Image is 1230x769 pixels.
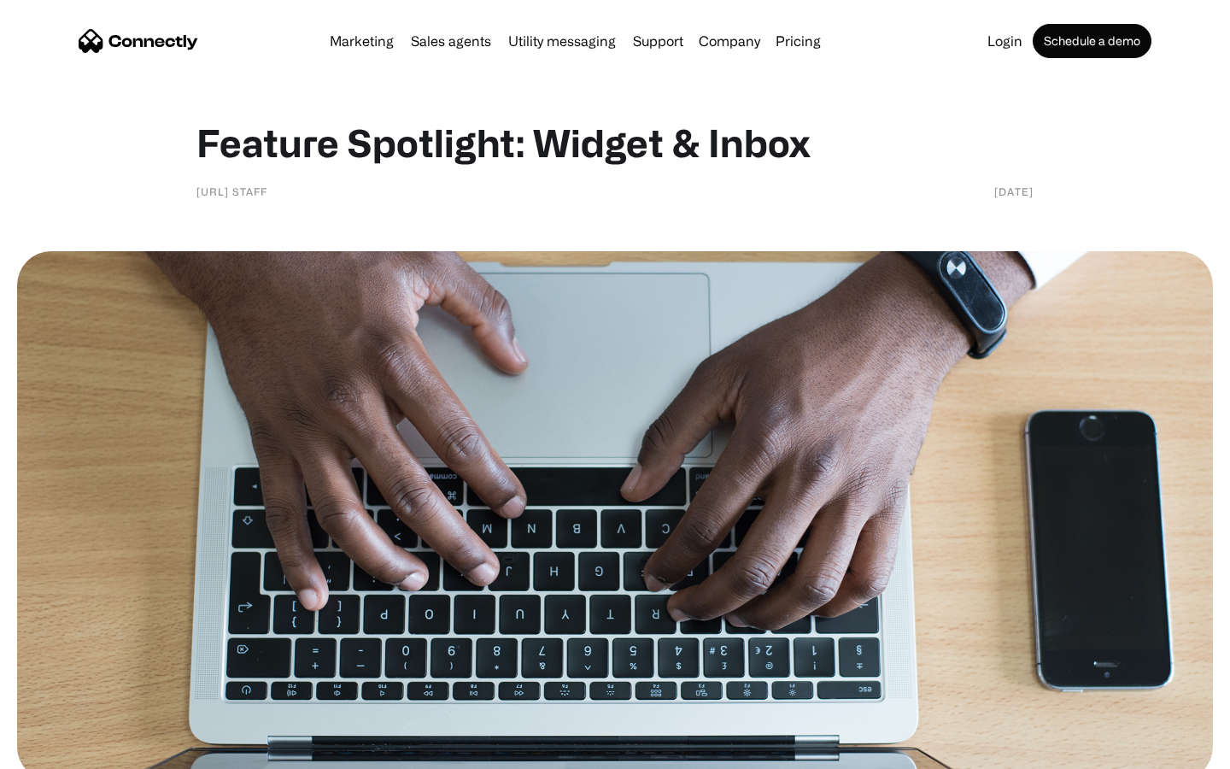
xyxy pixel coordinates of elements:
a: Login [981,34,1029,48]
div: Company [699,29,760,53]
div: [URL] staff [196,183,267,200]
h1: Feature Spotlight: Widget & Inbox [196,120,1034,166]
a: Schedule a demo [1033,24,1151,58]
a: Pricing [769,34,828,48]
a: home [79,28,198,54]
div: Company [694,29,765,53]
a: Sales agents [404,34,498,48]
aside: Language selected: English [17,739,102,763]
a: Utility messaging [501,34,623,48]
div: [DATE] [994,183,1034,200]
a: Support [626,34,690,48]
ul: Language list [34,739,102,763]
a: Marketing [323,34,401,48]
